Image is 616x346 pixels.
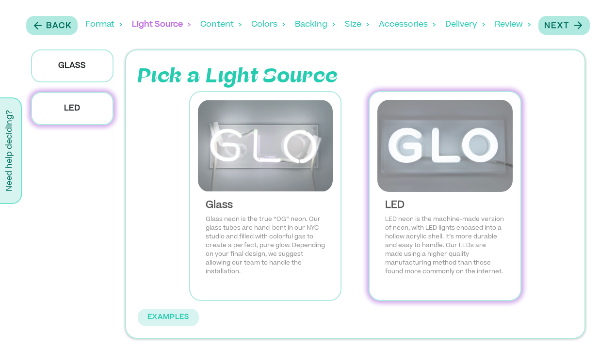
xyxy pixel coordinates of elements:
p: Next [544,20,569,32]
div: LED [385,200,505,211]
img: LED [377,100,513,192]
iframe: Chat Widget [567,299,616,346]
p: LED neon is the machine-made version of neon, with LED lights encased into a hollow acrylic shell... [385,215,505,276]
p: Pick a Light Source [138,62,349,91]
button: Next [538,16,590,35]
div: Review [495,10,531,40]
div: Content [200,10,242,40]
li: More bang for your buck [401,284,505,295]
button: Back [26,16,78,35]
button: EXAMPLES [138,309,199,327]
li: Higher-end, artisanal look [221,284,325,295]
p: Back [46,20,72,32]
div: Backing [295,10,335,40]
p: LED [31,92,114,125]
img: Glass [198,100,333,192]
div: Accessories [379,10,436,40]
div: Light Source [132,10,191,40]
div: Delivery [445,10,485,40]
div: Colors [251,10,285,40]
div: Size [345,10,369,40]
div: Glass [206,200,325,211]
p: Glass [31,49,114,82]
p: Glass neon is the true “OG” neon. Our glass tubes are hand-bent in our NYC studio and filled with... [206,215,325,276]
div: Format [85,10,122,40]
